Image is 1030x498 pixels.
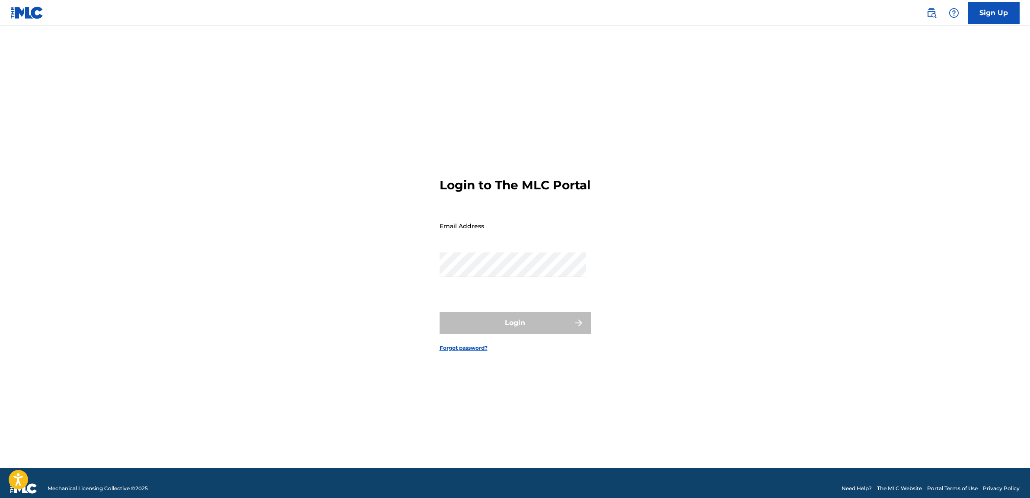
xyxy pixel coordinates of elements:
[10,483,37,494] img: logo
[877,485,922,492] a: The MLC Website
[923,4,940,22] a: Public Search
[968,2,1020,24] a: Sign Up
[927,485,978,492] a: Portal Terms of Use
[926,8,937,18] img: search
[10,6,44,19] img: MLC Logo
[987,456,1030,498] iframe: Chat Widget
[842,485,872,492] a: Need Help?
[949,8,959,18] img: help
[983,485,1020,492] a: Privacy Policy
[440,344,488,352] a: Forgot password?
[440,178,590,193] h3: Login to The MLC Portal
[945,4,963,22] div: Help
[48,485,148,492] span: Mechanical Licensing Collective © 2025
